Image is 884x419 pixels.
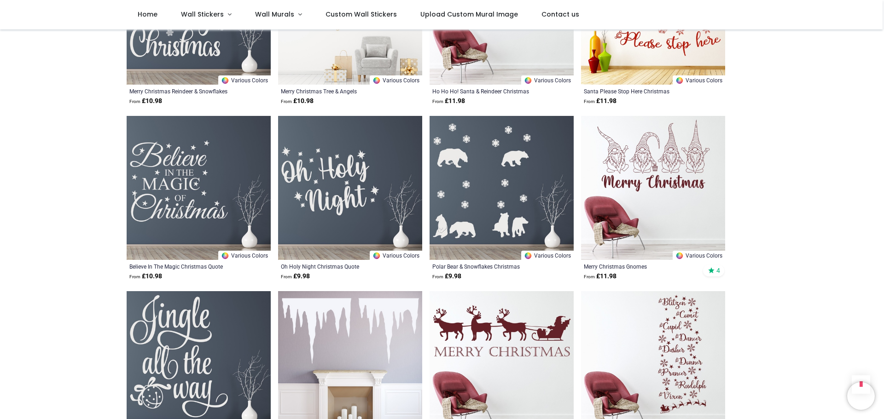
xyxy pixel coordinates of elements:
[432,274,443,279] span: From
[129,274,140,279] span: From
[584,263,695,270] a: Merry Christmas Gnomes
[584,99,595,104] span: From
[218,251,271,260] a: Various Colors
[432,272,461,281] strong: £ 9.98
[581,116,725,260] img: Merry Christmas Gnomes Wall Sticker
[432,99,443,104] span: From
[129,87,240,95] a: Merry Christmas Reindeer & Snowflakes
[432,97,465,106] strong: £ 11.98
[847,382,875,410] iframe: Brevo live chat
[673,251,725,260] a: Various Colors
[281,263,392,270] a: Oh Holy Night Christmas Quote
[281,97,314,106] strong: £ 10.98
[524,76,532,85] img: Color Wheel
[221,252,229,260] img: Color Wheel
[127,116,271,260] img: Believe In The Magic Christmas Quote Wall Sticker
[281,87,392,95] a: Merry Christmas Tree & Angels
[281,274,292,279] span: From
[129,263,240,270] a: Believe In The Magic Christmas Quote
[129,272,162,281] strong: £ 10.98
[675,252,684,260] img: Color Wheel
[420,10,518,19] span: Upload Custom Mural Image
[521,75,574,85] a: Various Colors
[181,10,224,19] span: Wall Stickers
[129,99,140,104] span: From
[430,116,574,260] img: Polar Bear & Snowflakes Christmas Wall Sticker
[521,251,574,260] a: Various Colors
[138,10,157,19] span: Home
[370,251,422,260] a: Various Colors
[584,97,616,106] strong: £ 11.98
[326,10,397,19] span: Custom Wall Stickers
[675,76,684,85] img: Color Wheel
[673,75,725,85] a: Various Colors
[281,272,310,281] strong: £ 9.98
[541,10,579,19] span: Contact us
[370,75,422,85] a: Various Colors
[129,97,162,106] strong: £ 10.98
[584,274,595,279] span: From
[584,87,695,95] a: Santa Please Stop Here Christmas
[255,10,294,19] span: Wall Murals
[584,272,616,281] strong: £ 11.98
[524,252,532,260] img: Color Wheel
[278,116,422,260] img: Oh Holy Night Christmas Quote Wall Sticker
[372,252,381,260] img: Color Wheel
[372,76,381,85] img: Color Wheel
[281,99,292,104] span: From
[716,266,720,275] span: 4
[432,263,543,270] a: Polar Bear & Snowflakes Christmas
[432,87,543,95] a: Ho Ho Ho! Santa & Reindeer Christmas
[218,75,271,85] a: Various Colors
[221,76,229,85] img: Color Wheel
